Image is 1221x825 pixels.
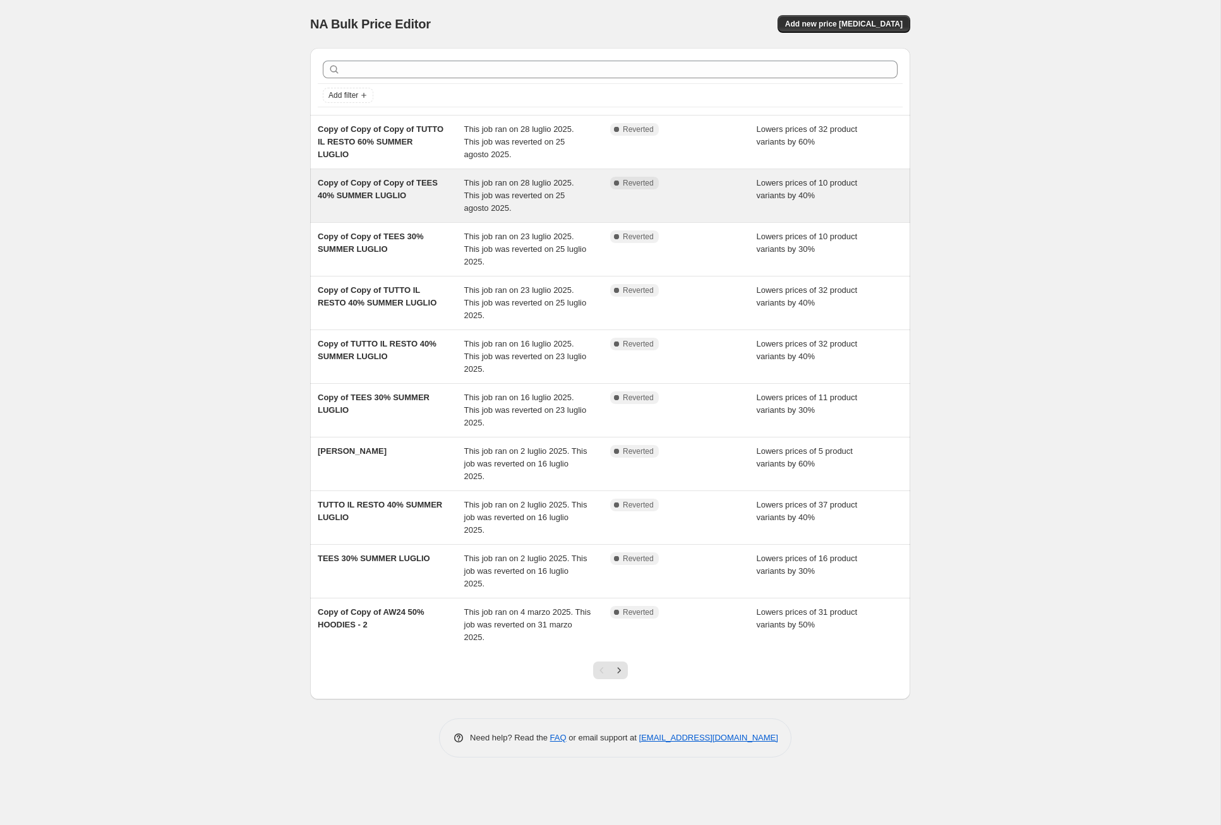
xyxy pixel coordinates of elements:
[778,15,910,33] button: Add new price [MEDICAL_DATA]
[610,662,628,679] button: Next
[464,446,587,481] span: This job ran on 2 luglio 2025. This job was reverted on 16 luglio 2025.
[318,393,430,415] span: Copy of TEES 30% SUMMER LUGLIO
[785,19,903,29] span: Add new price [MEDICAL_DATA]
[464,178,574,213] span: This job ran on 28 luglio 2025. This job was reverted on 25 agosto 2025.
[318,178,438,200] span: Copy of Copy of Copy of TEES 40% SUMMER LUGLIO
[464,393,587,427] span: This job ran on 16 luglio 2025. This job was reverted on 23 luglio 2025.
[757,285,858,307] span: Lowers prices of 32 product variants by 40%
[623,607,654,617] span: Reverted
[464,285,587,320] span: This job ran on 23 luglio 2025. This job was reverted on 25 luglio 2025.
[757,554,858,576] span: Lowers prices of 16 product variants by 30%
[593,662,628,679] nav: Pagination
[318,339,436,361] span: Copy of TUTTO IL RESTO 40% SUMMER LUGLIO
[623,285,654,295] span: Reverted
[464,554,587,588] span: This job ran on 2 luglio 2025. This job was reverted on 16 luglio 2025.
[318,285,436,307] span: Copy of Copy of TUTTO IL RESTO 40% SUMMER LUGLIO
[623,500,654,510] span: Reverted
[464,607,591,642] span: This job ran on 4 marzo 2025. This job was reverted on 31 marzo 2025.
[757,339,858,361] span: Lowers prices of 32 product variants by 40%
[550,733,567,742] a: FAQ
[464,124,574,159] span: This job ran on 28 luglio 2025. This job was reverted on 25 agosto 2025.
[318,500,442,522] span: TUTTO IL RESTO 40% SUMMER LUGLIO
[757,393,858,415] span: Lowers prices of 11 product variants by 30%
[757,232,858,254] span: Lowers prices of 10 product variants by 30%
[623,124,654,134] span: Reverted
[623,339,654,349] span: Reverted
[318,232,424,254] span: Copy of Copy of TEES 30% SUMMER LUGLIO
[318,446,387,456] span: [PERSON_NAME]
[757,500,858,522] span: Lowers prices of 37 product variants by 40%
[623,446,654,456] span: Reverted
[757,178,858,200] span: Lowers prices of 10 product variants by 40%
[318,607,424,629] span: Copy of Copy of AW24 50% HOODIES - 2
[328,90,358,100] span: Add filter
[318,124,443,159] span: Copy of Copy of Copy of TUTTO IL RESTO 60% SUMMER LUGLIO
[464,339,587,374] span: This job ran on 16 luglio 2025. This job was reverted on 23 luglio 2025.
[464,232,587,266] span: This job ran on 23 luglio 2025. This job was reverted on 25 luglio 2025.
[639,733,778,742] a: [EMAIL_ADDRESS][DOMAIN_NAME]
[623,393,654,403] span: Reverted
[567,733,639,742] span: or email support at
[470,733,550,742] span: Need help? Read the
[323,88,373,103] button: Add filter
[623,178,654,188] span: Reverted
[623,232,654,242] span: Reverted
[318,554,430,563] span: TEES 30% SUMMER LUGLIO
[310,17,431,31] span: NA Bulk Price Editor
[757,124,858,146] span: Lowers prices of 32 product variants by 60%
[464,500,587,535] span: This job ran on 2 luglio 2025. This job was reverted on 16 luglio 2025.
[757,607,858,629] span: Lowers prices of 31 product variants by 50%
[757,446,853,468] span: Lowers prices of 5 product variants by 60%
[623,554,654,564] span: Reverted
